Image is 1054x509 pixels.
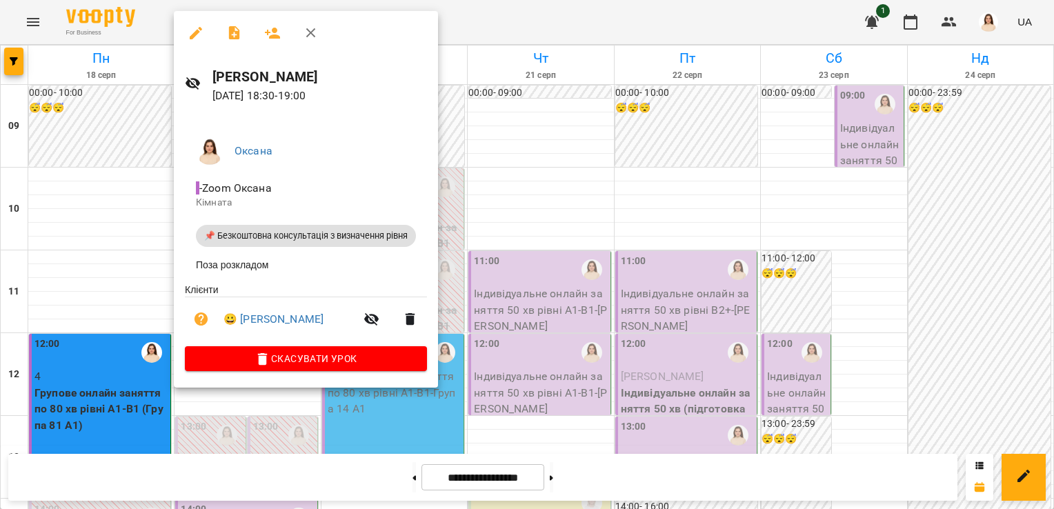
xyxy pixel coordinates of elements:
p: Кімната [196,196,416,210]
span: Скасувати Урок [196,350,416,367]
a: Оксана [235,144,272,157]
button: Скасувати Урок [185,346,427,371]
p: [DATE] 18:30 - 19:00 [212,88,427,104]
ul: Клієнти [185,283,427,347]
span: 📌 Безкоштовна консультація з визначення рівня [196,230,416,242]
img: 76124efe13172d74632d2d2d3678e7ed.png [196,137,223,165]
a: 😀 [PERSON_NAME] [223,311,324,328]
h6: [PERSON_NAME] [212,66,427,88]
li: Поза розкладом [185,252,427,277]
span: - Zoom Оксана [196,181,275,194]
button: Візит ще не сплачено. Додати оплату? [185,303,218,336]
